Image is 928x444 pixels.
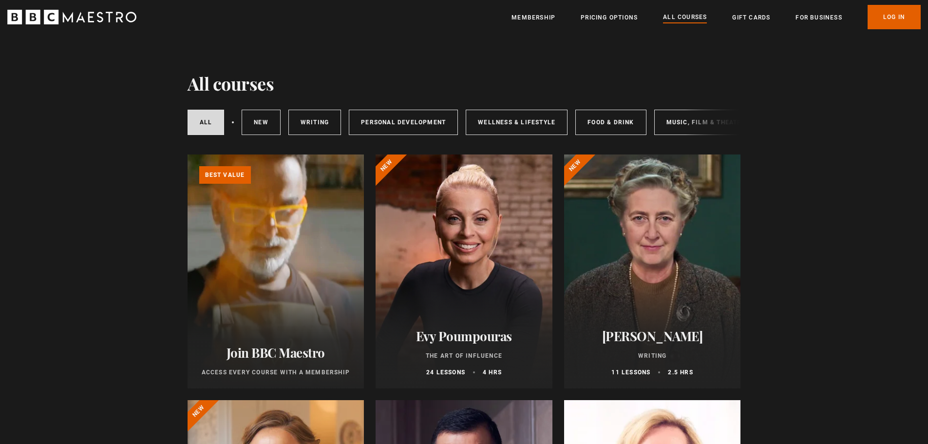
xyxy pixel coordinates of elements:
h2: Evy Poumpouras [387,328,541,344]
p: 11 lessons [611,368,650,377]
a: For business [795,13,842,22]
a: New [242,110,281,135]
a: Music, Film & Theatre [654,110,758,135]
a: Log In [868,5,921,29]
p: 4 hrs [483,368,502,377]
p: 2.5 hrs [668,368,693,377]
svg: BBC Maestro [7,10,136,24]
h1: All courses [188,73,274,94]
p: 24 lessons [426,368,465,377]
p: Best value [199,166,251,184]
a: Wellness & Lifestyle [466,110,568,135]
a: Gift Cards [732,13,770,22]
a: Food & Drink [575,110,646,135]
p: Writing [576,351,729,360]
h2: [PERSON_NAME] [576,328,729,344]
a: All Courses [663,12,707,23]
a: All [188,110,225,135]
a: Pricing Options [581,13,638,22]
a: Writing [288,110,341,135]
a: Evy Poumpouras The Art of Influence 24 lessons 4 hrs New [376,154,552,388]
p: The Art of Influence [387,351,541,360]
a: [PERSON_NAME] Writing 11 lessons 2.5 hrs New [564,154,741,388]
a: Membership [511,13,555,22]
nav: Primary [511,5,921,29]
a: Personal Development [349,110,458,135]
